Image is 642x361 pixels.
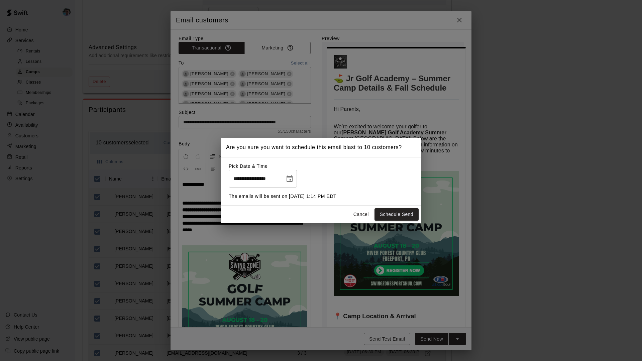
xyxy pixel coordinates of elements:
button: cancel [350,208,372,221]
button: Choose date, selected date is Aug 16, 2025 [283,172,296,186]
p: Pick Date & Time [229,163,413,170]
button: Schedule Send [374,208,419,221]
p: The emails will be sent on [DATE] 1:14 PM EDT [229,193,413,200]
h2: Are you sure you want to schedule this email blast to 10 customers? [221,138,421,157]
